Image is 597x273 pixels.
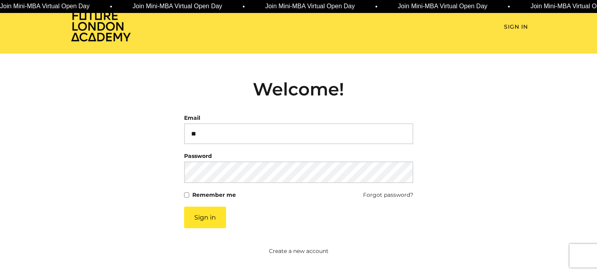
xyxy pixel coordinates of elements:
[504,23,528,31] a: Sign In
[110,2,112,11] span: •
[69,10,132,42] img: Home Page
[242,2,245,11] span: •
[184,207,226,228] button: Sign in
[363,189,413,200] a: Forgot password?
[192,189,236,200] label: Remember me
[184,79,413,100] h2: Welcome!
[508,2,510,11] span: •
[184,112,200,123] label: Email
[146,247,451,255] a: Create a new account
[184,150,212,161] label: Password
[375,2,377,11] span: •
